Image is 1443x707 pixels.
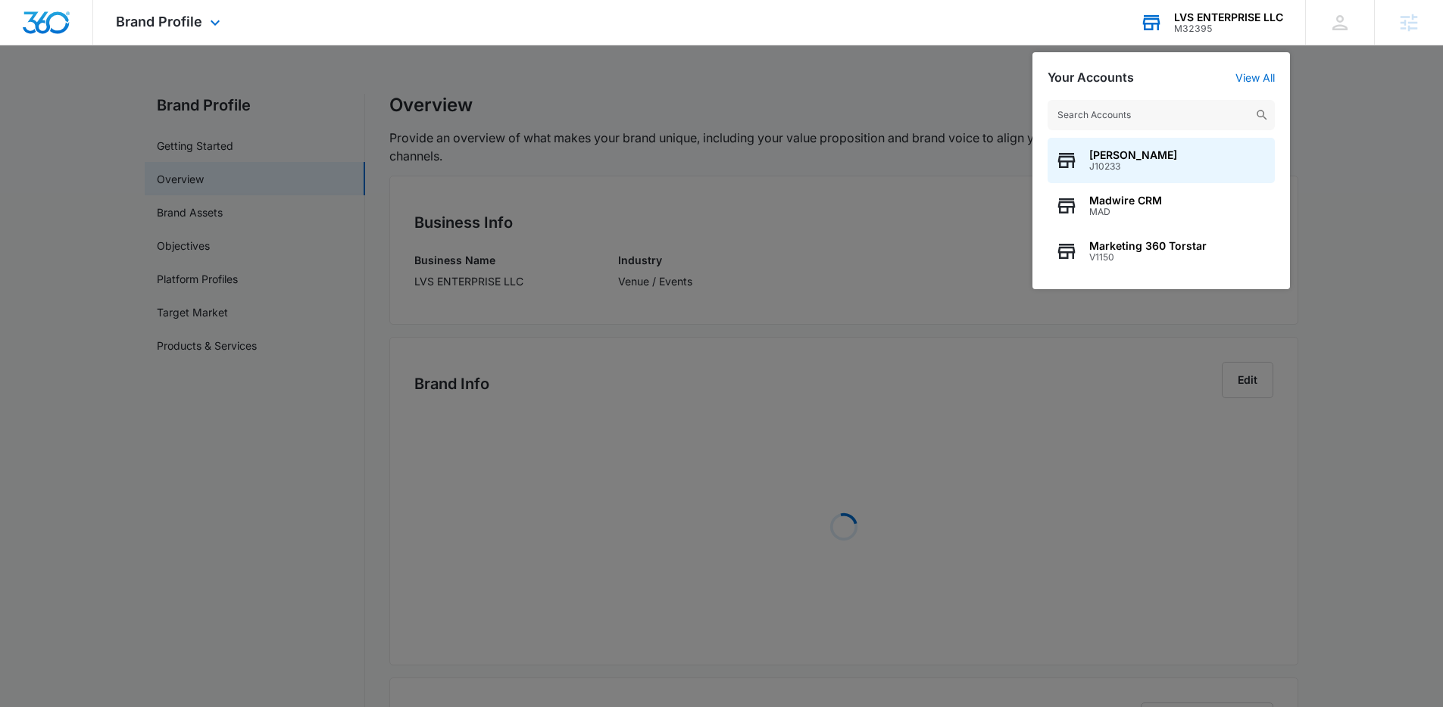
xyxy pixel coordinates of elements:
a: View All [1235,71,1275,84]
h2: Your Accounts [1048,70,1134,85]
span: V1150 [1089,252,1207,263]
span: Brand Profile [116,14,202,30]
span: [PERSON_NAME] [1089,149,1177,161]
div: account name [1174,11,1283,23]
span: MAD [1089,207,1162,217]
span: J10233 [1089,161,1177,172]
span: Marketing 360 Torstar [1089,240,1207,252]
div: account id [1174,23,1283,34]
button: Madwire CRMMAD [1048,183,1275,229]
input: Search Accounts [1048,100,1275,130]
button: [PERSON_NAME]J10233 [1048,138,1275,183]
span: Madwire CRM [1089,195,1162,207]
button: Marketing 360 TorstarV1150 [1048,229,1275,274]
